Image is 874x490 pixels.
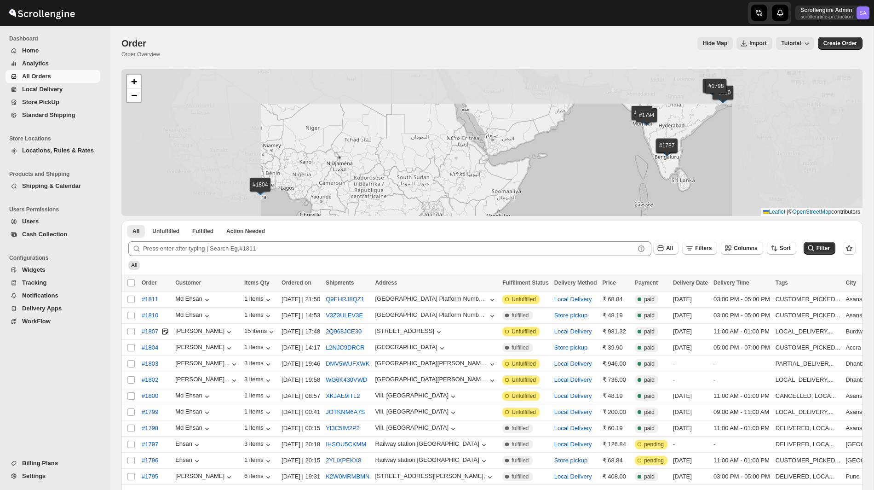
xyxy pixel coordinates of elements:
button: Tracking [6,276,100,289]
span: paid [644,425,655,432]
button: 3 items [244,360,273,369]
div: - [673,375,708,385]
a: Zoom out [127,88,141,102]
div: 11:00 AM - 01:00 PM [713,456,770,465]
span: Filters [695,245,712,251]
img: Marker [640,116,654,126]
div: Md Ehsan [175,295,212,304]
div: ₹ 736.00 [603,375,630,385]
p: Order Overview [121,51,160,58]
div: [PERSON_NAME] [175,327,234,337]
div: 03:00 PM - 05:00 PM [713,311,770,320]
button: Filters [682,242,717,255]
button: 1 items [244,456,273,466]
button: 6 items [244,472,273,482]
button: [GEOGRAPHIC_DATA][PERSON_NAME], [GEOGRAPHIC_DATA], Near HP Petrol Pump [375,376,497,385]
button: Import [736,37,772,50]
button: Users [6,215,100,228]
button: All [653,242,678,255]
span: paid [644,344,655,351]
div: - [713,440,770,449]
button: 1 items [244,408,273,417]
span: Delivery Time [713,280,749,286]
span: paid [644,392,655,400]
span: Order [142,280,157,286]
div: Vill. [GEOGRAPHIC_DATA] [375,392,448,399]
div: [GEOGRAPHIC_DATA][PERSON_NAME], [GEOGRAPHIC_DATA], Near HP Petrol Pump [375,376,488,383]
button: 1 items [244,311,273,321]
span: Unfulfilled [512,408,536,416]
img: ScrollEngine [7,1,76,24]
div: [DATE] | 00:41 [282,408,320,417]
span: Notifications [22,292,58,299]
button: Unfulfilled [147,225,185,238]
div: Ehsan [175,456,201,466]
button: #1803 [136,356,164,371]
div: 15 items [244,327,276,337]
div: CANCELLED, LOCA... [776,391,840,401]
span: Locations, Rules & Rates [22,147,94,154]
span: Payment [635,280,658,286]
span: Tags [776,280,788,286]
span: Order [121,38,146,48]
span: pending [644,457,664,464]
span: Delivery Date [673,280,708,286]
span: fulfilled [512,441,529,448]
span: Delivery Method [554,280,597,286]
span: All Orders [22,73,51,80]
span: #1810 [142,311,158,320]
div: [DATE] | 20:15 [282,456,320,465]
div: [DATE] | 19:31 [282,472,320,481]
div: [DATE] | 21:50 [282,295,320,304]
span: Customer [175,280,201,286]
div: [GEOGRAPHIC_DATA] Platform Number - 2 Railpar [375,295,488,302]
button: [STREET_ADDRESS] [375,327,443,337]
span: Fulfilled [192,227,213,235]
div: CUSTOMER_PICKED... [776,343,840,352]
div: [DATE] | 00:15 [282,424,320,433]
span: All [666,245,673,251]
button: #1800 [136,389,164,403]
button: Vill. [GEOGRAPHIC_DATA] [375,392,458,401]
div: ₹ 48.19 [603,311,630,320]
div: 3 items [244,376,273,385]
span: paid [644,328,655,335]
button: Vill. [GEOGRAPHIC_DATA] [375,408,458,417]
button: Create custom order [818,37,862,50]
span: Unfulfilled [512,328,536,335]
button: Analytics [6,57,100,70]
button: Local Delivery [554,441,592,448]
button: WG6K430VWD [326,376,367,383]
button: Delivery Apps [6,302,100,315]
img: Marker [707,86,720,96]
div: DELIVERED, LOCA... [776,424,840,433]
p: Scrollengine Admin [800,6,853,14]
span: Action Needed [226,227,265,235]
span: #1807 [142,327,158,336]
span: #1802 [142,375,158,385]
div: ₹ 200.00 [603,408,630,417]
button: Fulfilled [187,225,219,238]
span: Billing Plans [22,460,58,467]
div: 3 items [244,440,273,449]
span: Columns [734,245,757,251]
div: [DATE] [673,456,708,465]
span: Items Qty [244,280,270,286]
button: Local Delivery [554,408,592,415]
input: Press enter after typing | Search Eg.#1811 [143,241,635,256]
div: [PERSON_NAME]... [175,376,230,383]
span: #1804 [142,343,158,352]
div: Railway station [GEOGRAPHIC_DATA] [375,440,479,447]
div: [DATE] [673,424,708,433]
div: [GEOGRAPHIC_DATA] [375,344,437,350]
span: Shipping & Calendar [22,182,81,189]
span: Unfulfilled [512,296,536,303]
button: 1 items [244,392,273,401]
div: ₹ 126.84 [603,440,630,449]
button: K2W0MRMBMN [326,473,369,480]
span: pending [644,441,664,448]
